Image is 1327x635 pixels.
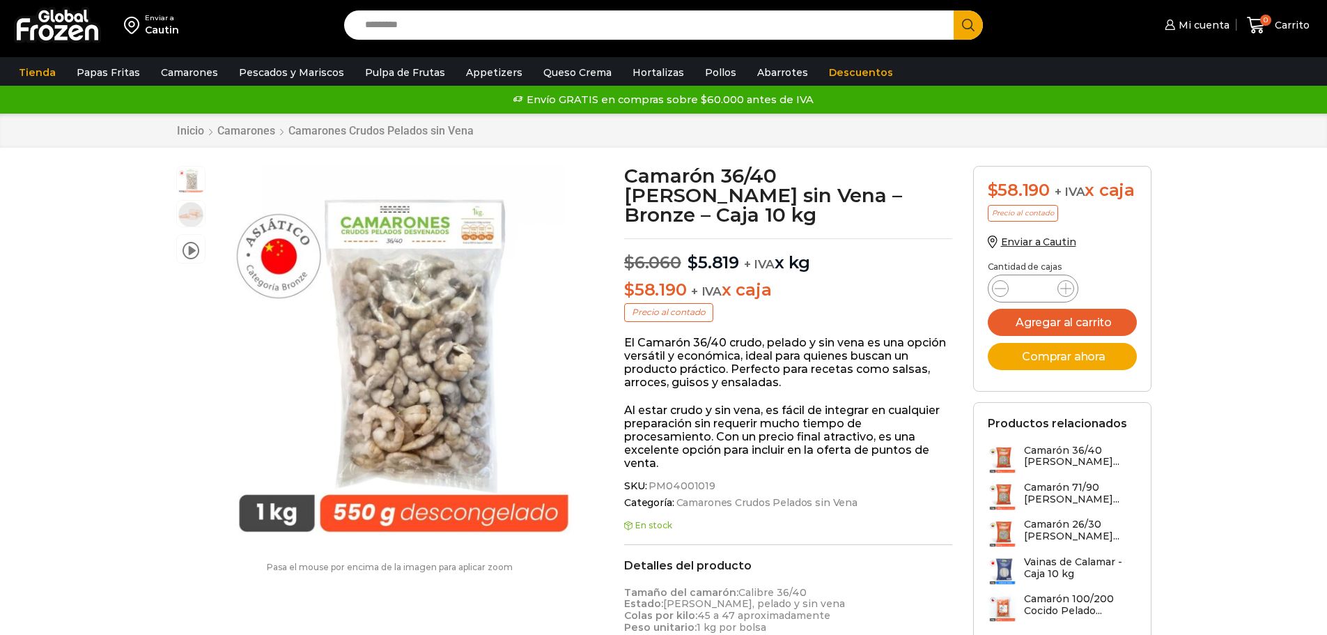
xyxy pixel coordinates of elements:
a: Queso Crema [536,59,619,86]
img: address-field-icon.svg [124,13,145,37]
p: El Camarón 36/40 crudo, pelado y sin vena es una opción versátil y económica, ideal para quienes ... [624,336,952,390]
a: Hortalizas [626,59,691,86]
strong: Estado: [624,597,663,610]
a: Papas Fritas [70,59,147,86]
a: Pollos [698,59,743,86]
h3: Camarón 26/30 [PERSON_NAME]... [1024,519,1137,542]
button: Comprar ahora [988,343,1137,370]
a: Camarón 36/40 [PERSON_NAME]... [988,445,1137,475]
p: Precio al contado [624,303,713,321]
a: Appetizers [459,59,529,86]
a: Descuentos [822,59,900,86]
a: Abarrotes [750,59,815,86]
p: x caja [624,280,952,300]
span: $ [624,280,635,300]
span: SKU: [624,480,952,492]
strong: Colas por kilo: [624,609,697,622]
h3: Camarón 36/40 [PERSON_NAME]... [1024,445,1137,468]
input: Product quantity [1020,279,1046,298]
a: Pulpa de Frutas [358,59,452,86]
span: PM04001019 [646,480,715,492]
div: Cautin [145,23,179,37]
h1: Camarón 36/40 [PERSON_NAME] sin Vena – Bronze – Caja 10 kg [624,166,952,224]
p: En stock [624,521,952,530]
h2: Detalles del producto [624,559,952,572]
h3: Vainas de Calamar - Caja 10 kg [1024,556,1137,580]
span: Carrito [1271,18,1310,32]
a: Camarones Crudos Pelados sin Vena [288,124,474,137]
bdi: 58.190 [988,180,1050,200]
nav: Breadcrumb [176,124,474,137]
a: Camarones [154,59,225,86]
a: Camarones [217,124,276,137]
h2: Productos relacionados [988,417,1127,430]
button: Agregar al carrito [988,309,1137,336]
a: Vainas de Calamar - Caja 10 kg [988,556,1137,586]
a: Inicio [176,124,205,137]
span: 36/40 rpd bronze [177,201,205,229]
div: Enviar a [145,13,179,23]
h3: Camarón 100/200 Cocido Pelado... [1024,593,1137,617]
span: + IVA [744,257,775,271]
button: Search button [954,10,983,40]
a: Tienda [12,59,63,86]
a: Mi cuenta [1161,11,1229,39]
a: Camarón 26/30 [PERSON_NAME]... [988,519,1137,549]
strong: Peso unitario: [624,621,697,634]
p: Cantidad de cajas [988,262,1137,272]
strong: Tamaño del camarón: [624,586,738,599]
bdi: 5.819 [688,252,739,273]
span: $ [688,252,698,273]
a: Enviar a Cautin [988,236,1076,248]
p: Pasa el mouse por encima de la imagen para aplicar zoom [176,563,604,572]
bdi: 58.190 [624,280,686,300]
span: $ [624,252,635,273]
bdi: 6.060 [624,252,681,273]
a: Pescados y Mariscos [232,59,351,86]
p: Al estar crudo y sin vena, es fácil de integrar en cualquier preparación sin requerir mucho tiemp... [624,404,952,470]
span: + IVA [1055,185,1085,199]
span: Mi cuenta [1175,18,1229,32]
a: Camarón 100/200 Cocido Pelado... [988,593,1137,623]
a: Camarón 71/90 [PERSON_NAME]... [988,482,1137,512]
span: + IVA [691,284,722,298]
a: Camarones Crudos Pelados sin Vena [674,497,857,509]
span: Categoría: [624,497,952,509]
span: Camaron 36/40 RPD Bronze [177,167,205,194]
div: x caja [988,181,1137,201]
div: 1 / 3 [212,166,595,549]
a: 0 Carrito [1243,9,1313,42]
span: $ [988,180,998,200]
p: x kg [624,238,952,273]
span: Enviar a Cautin [1001,236,1076,248]
span: 0 [1260,15,1271,26]
img: Camaron 36/40 RPD Bronze [212,166,595,549]
h3: Camarón 71/90 [PERSON_NAME]... [1024,482,1137,505]
p: Precio al contado [988,205,1058,222]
